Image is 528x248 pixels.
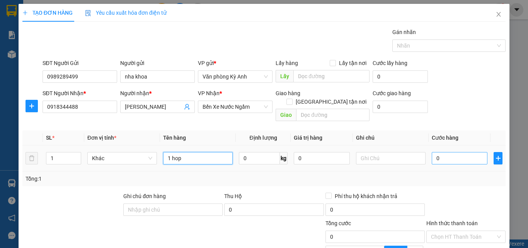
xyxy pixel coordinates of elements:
div: Tổng: 1 [26,174,204,183]
span: TẠO ĐƠN HÀNG [22,10,73,16]
input: Cước giao hàng [373,101,428,113]
label: Ghi chú đơn hàng [123,193,166,199]
input: Cước lấy hàng [373,70,428,83]
th: Ghi chú [353,130,429,145]
span: Bến Xe Nước Ngầm [203,101,268,113]
span: Phí thu hộ khách nhận trả [332,192,400,200]
span: kg [280,152,288,164]
label: Gán nhãn [392,29,416,35]
span: close [496,11,502,17]
span: Lấy tận nơi [336,59,370,67]
span: Tổng cước [325,220,351,226]
button: Close [488,4,509,26]
span: Đơn vị tính [87,135,116,141]
button: delete [26,152,38,164]
span: user-add [184,104,190,110]
input: Dọc đường [296,109,370,121]
span: plus [22,10,28,15]
span: Giao [276,109,296,121]
span: Cước hàng [432,135,458,141]
button: plus [494,152,502,164]
input: VD: Bàn, Ghế [163,152,233,164]
label: Cước lấy hàng [373,60,407,66]
span: Văn phòng Kỳ Anh [203,71,268,82]
input: Dọc đường [293,70,370,82]
span: Lấy [276,70,293,82]
span: VP Nhận [198,90,220,96]
span: Giao hàng [276,90,300,96]
div: SĐT Người Gửi [43,59,117,67]
img: icon [85,10,91,16]
span: plus [26,103,37,109]
input: Ghi chú đơn hàng [123,204,223,216]
div: Người gửi [120,59,195,67]
span: Định lượng [249,135,277,141]
span: SL [46,135,52,141]
span: Tên hàng [163,135,186,141]
span: Yêu cầu xuất hóa đơn điện tử [85,10,167,16]
input: 0 [294,152,349,164]
span: Thu Hộ [224,193,242,199]
span: Giá trị hàng [294,135,322,141]
div: Người nhận [120,89,195,97]
button: plus [26,100,38,112]
label: Hình thức thanh toán [426,220,478,226]
span: Lấy hàng [276,60,298,66]
span: Khác [92,152,152,164]
span: [GEOGRAPHIC_DATA] tận nơi [293,97,370,106]
div: VP gửi [198,59,273,67]
input: Ghi Chú [356,152,426,164]
label: Cước giao hàng [373,90,411,96]
span: plus [494,155,502,161]
div: SĐT Người Nhận [43,89,117,97]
